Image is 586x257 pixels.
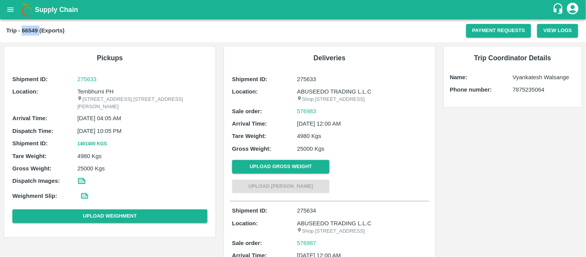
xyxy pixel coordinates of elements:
[297,206,427,215] p: 275634
[232,220,258,226] b: Location:
[513,73,576,82] p: Vyankatesh Walsange
[77,96,207,110] p: [STREET_ADDRESS] [STREET_ADDRESS][PERSON_NAME]
[537,24,578,37] button: View Logs
[12,140,48,146] b: Shipment ID:
[232,160,330,174] button: Upload Gross Weight
[232,89,258,95] b: Location:
[297,119,427,128] p: [DATE] 12:00 AM
[297,145,427,153] p: 25000 Kgs
[230,53,429,63] h6: Deliveries
[232,146,271,152] b: Gross Weight:
[232,240,262,246] b: Sale order:
[297,75,427,83] p: 275633
[12,153,47,159] b: Tare Weight:
[2,1,19,19] button: open drawer
[77,152,207,160] p: 4980 Kgs
[297,96,427,103] p: Shop [STREET_ADDRESS]
[77,75,207,83] a: 275633
[466,24,532,37] button: Payment Requests
[232,108,262,114] b: Sale order:
[12,115,47,121] b: Arrival Time:
[12,76,48,82] b: Shipment ID:
[450,74,467,80] b: Name:
[77,114,207,123] p: [DATE] 04:05 AM
[297,132,427,140] p: 4980 Kgs
[10,53,209,63] h6: Pickups
[232,76,268,82] b: Shipment ID:
[513,85,576,94] p: 7875235064
[6,27,65,34] b: Trip - 66549 (Exports)
[35,4,552,15] a: Supply Chain
[12,89,38,95] b: Location:
[12,193,57,199] b: Weighment Slip:
[297,219,427,228] p: ABUSEEDO TRADING L.L.C
[297,107,316,116] a: 576983
[297,87,427,96] p: ABUSEEDO TRADING L.L.C
[77,127,207,135] p: [DATE] 10:05 PM
[12,178,60,184] b: Dispatch Images:
[77,140,107,148] button: 1401400 Kgs
[450,87,492,93] b: Phone number:
[77,164,207,173] p: 25000 Kgs
[12,128,53,134] b: Dispatch Time:
[297,228,427,235] p: Shop [STREET_ADDRESS]
[450,53,576,63] h6: Trip Coordinator Details
[232,208,268,214] b: Shipment ID:
[12,209,207,223] button: Upload Weighment
[12,165,51,172] b: Gross Weight:
[552,3,566,17] div: customer-support
[77,87,207,96] p: Tembhurni PH
[35,6,78,14] b: Supply Chain
[232,121,267,127] b: Arrival Time:
[566,2,580,18] div: account of current user
[297,239,316,247] a: 576987
[19,2,35,17] img: logo
[232,133,267,139] b: Tare Weight:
